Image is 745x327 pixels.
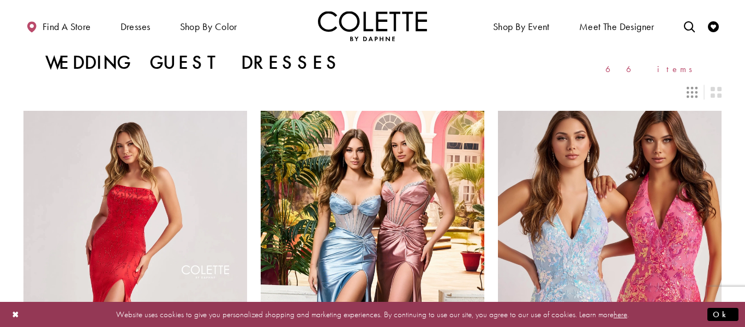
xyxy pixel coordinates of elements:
[707,307,738,321] button: Submit Dialog
[121,21,151,32] span: Dresses
[23,11,93,41] a: Find a store
[681,11,698,41] a: Toggle search
[579,21,654,32] span: Meet the designer
[45,52,341,74] h1: Wedding Guest Dresses
[576,11,657,41] a: Meet the designer
[711,87,722,98] span: Switch layout to 2 columns
[705,11,722,41] a: Check Wishlist
[118,11,153,41] span: Dresses
[79,307,666,322] p: Website uses cookies to give you personalized shopping and marketing experiences. By continuing t...
[7,305,25,324] button: Close Dialog
[17,80,728,104] div: Layout Controls
[490,11,552,41] span: Shop By Event
[180,21,237,32] span: Shop by color
[493,21,550,32] span: Shop By Event
[43,21,91,32] span: Find a store
[318,11,427,41] a: Visit Home Page
[614,308,627,319] a: here
[687,87,698,98] span: Switch layout to 3 columns
[605,64,700,74] span: 66 items
[177,11,240,41] span: Shop by color
[318,11,427,41] img: Colette by Daphne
